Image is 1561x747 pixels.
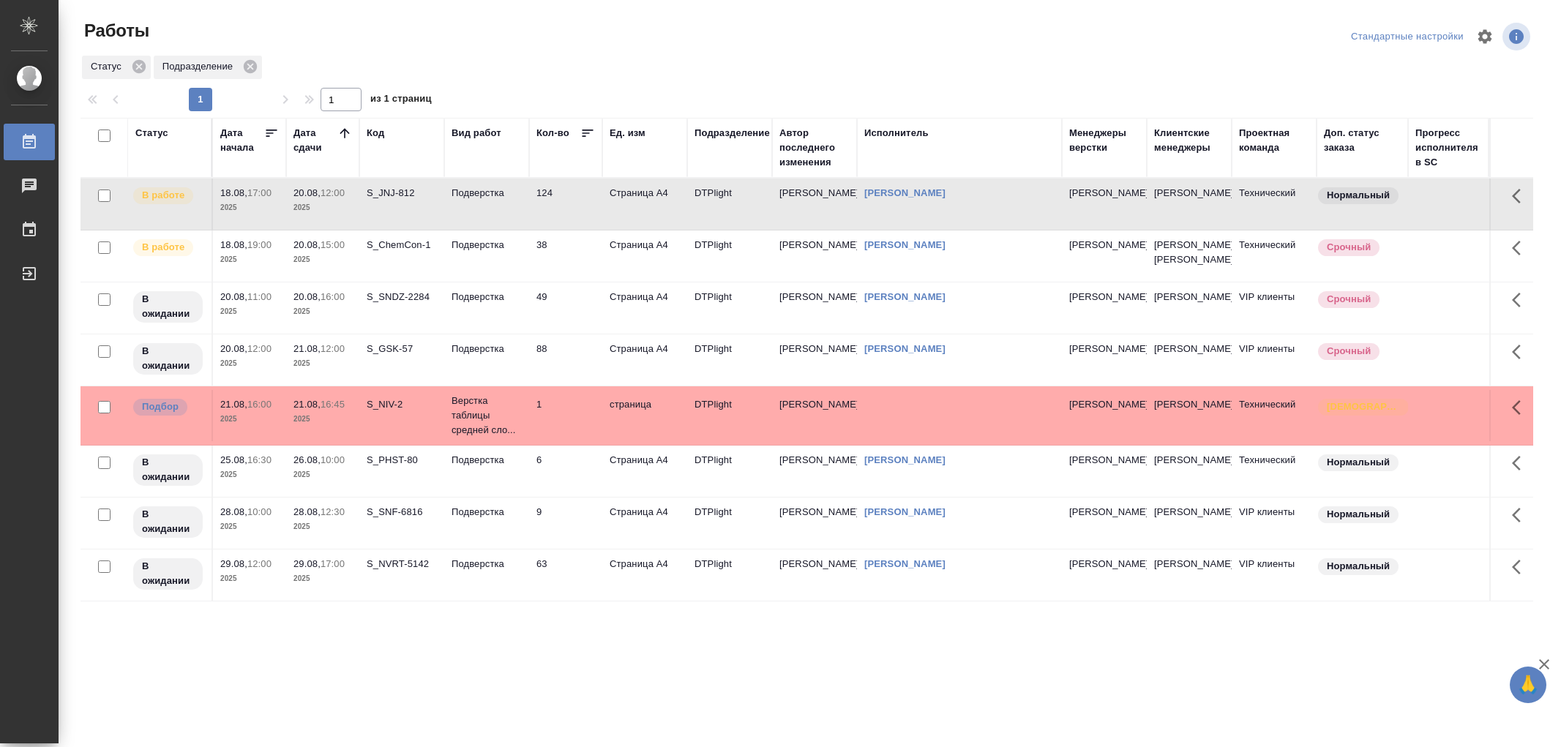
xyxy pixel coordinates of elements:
p: 17:00 [247,187,272,198]
p: 12:30 [321,506,345,517]
div: Статус [82,56,151,79]
p: 2025 [293,468,352,482]
td: VIP клиенты [1232,282,1317,334]
p: [PERSON_NAME] [1069,453,1139,468]
td: страница [602,390,687,441]
p: 20.08, [220,343,247,354]
div: Ед. изм [610,126,645,140]
td: [PERSON_NAME] [772,549,857,601]
td: 124 [529,179,602,230]
p: 2025 [220,571,279,586]
p: 16:45 [321,399,345,410]
p: 2025 [293,304,352,319]
p: 2025 [220,468,279,482]
p: Подразделение [162,59,238,74]
div: S_ChemCon-1 [367,238,437,252]
div: Исполнитель назначен, приступать к работе пока рано [132,342,204,376]
p: Подверстка [452,453,522,468]
p: Нормальный [1327,507,1390,522]
p: Нормальный [1327,188,1390,203]
td: Технический [1232,179,1317,230]
p: 21.08, [220,399,247,410]
p: Подверстка [452,238,522,252]
p: 21.08, [293,399,321,410]
p: Срочный [1327,292,1371,307]
td: Технический [1232,390,1317,441]
td: [PERSON_NAME] [772,446,857,497]
div: Клиентские менеджеры [1154,126,1224,155]
button: Здесь прячутся важные кнопки [1503,446,1538,481]
td: 6 [529,446,602,497]
p: В ожидании [142,455,194,484]
td: [PERSON_NAME] [1147,498,1232,549]
p: 16:00 [247,399,272,410]
p: 2025 [220,519,279,534]
button: Здесь прячутся важные кнопки [1503,549,1538,585]
p: 26.08, [293,454,321,465]
td: VIP клиенты [1232,334,1317,386]
div: Подразделение [695,126,770,140]
p: Верстка таблицы средней сло... [452,394,522,438]
p: [PERSON_NAME] [1069,290,1139,304]
a: [PERSON_NAME] [864,291,946,302]
p: 10:00 [247,506,272,517]
div: Можно подбирать исполнителей [132,397,204,417]
td: Страница А4 [602,446,687,497]
td: [PERSON_NAME] [1147,446,1232,497]
p: [PERSON_NAME] [1069,557,1139,571]
p: 15:00 [321,239,345,250]
p: 12:00 [247,558,272,569]
td: DTPlight [687,549,772,601]
td: Страница А4 [602,230,687,282]
div: Подразделение [154,56,262,79]
td: 49 [529,282,602,334]
button: Здесь прячутся важные кнопки [1503,282,1538,318]
td: Технический [1232,446,1317,497]
p: [PERSON_NAME] [1069,238,1139,252]
td: Страница А4 [602,179,687,230]
td: [PERSON_NAME] [1147,282,1232,334]
td: DTPlight [687,230,772,282]
button: Здесь прячутся важные кнопки [1503,498,1538,533]
p: Срочный [1327,344,1371,359]
td: [PERSON_NAME] [772,498,857,549]
div: S_JNJ-812 [367,186,437,200]
div: Менеджеры верстки [1069,126,1139,155]
td: DTPlight [687,446,772,497]
p: 2025 [293,200,352,215]
span: Посмотреть информацию [1502,23,1533,50]
p: 2025 [293,412,352,427]
td: Технический [1232,230,1317,282]
td: VIP клиенты [1232,549,1317,601]
div: Код [367,126,384,140]
p: В ожидании [142,344,194,373]
p: В ожидании [142,507,194,536]
td: Страница А4 [602,498,687,549]
p: 2025 [220,252,279,267]
div: S_SNF-6816 [367,505,437,519]
td: [PERSON_NAME] [772,282,857,334]
div: Исполнитель назначен, приступать к работе пока рано [132,505,204,539]
p: 20.08, [293,239,321,250]
div: Доп. статус заказа [1324,126,1401,155]
td: [PERSON_NAME] [772,179,857,230]
td: [PERSON_NAME] [1147,390,1232,441]
p: Статус [91,59,127,74]
span: Работы [81,19,149,42]
div: split button [1347,26,1467,48]
p: В работе [142,240,184,255]
p: 12:00 [321,343,345,354]
a: [PERSON_NAME] [864,187,946,198]
p: 28.08, [220,506,247,517]
p: 2025 [220,412,279,427]
td: 63 [529,549,602,601]
td: Страница А4 [602,549,687,601]
p: 20.08, [293,187,321,198]
div: Статус [135,126,168,140]
div: Проектная команда [1239,126,1309,155]
p: 19:00 [247,239,272,250]
p: 2025 [220,356,279,371]
td: Страница А4 [602,282,687,334]
div: Исполнитель назначен, приступать к работе пока рано [132,557,204,591]
p: [PERSON_NAME] [1069,505,1139,519]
